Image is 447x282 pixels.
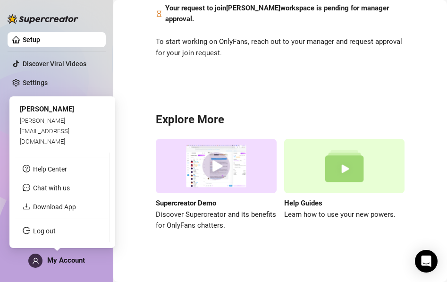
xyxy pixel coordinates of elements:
[284,139,405,193] img: help guides
[415,250,438,273] div: Open Intercom Messenger
[23,36,40,43] a: Setup
[23,184,30,191] span: message
[32,257,39,265] span: user
[165,4,389,24] strong: Your request to join [PERSON_NAME] workspace is pending for manager approval.
[33,165,67,173] a: Help Center
[20,117,69,145] span: [PERSON_NAME][EMAIL_ADDRESS][DOMAIN_NAME]
[8,14,78,24] img: logo-BBDzfeDw.svg
[156,209,277,231] span: Discover Supercreator and its benefits for OnlyFans chatters.
[20,105,74,113] span: [PERSON_NAME]
[156,112,405,128] h3: Explore More
[156,139,277,231] a: Supercreator DemoDiscover Supercreator and its benefits for OnlyFans chatters.
[23,79,48,86] a: Settings
[33,184,70,192] span: Chat with us
[156,3,162,25] span: hourglass
[156,36,405,59] span: To start working on OnlyFans, reach out to your manager and request approval for your join request.
[156,139,277,193] img: supercreator demo
[33,203,76,211] a: Download App
[15,223,109,239] li: Log out
[156,199,216,207] strong: Supercreator Demo
[284,209,405,221] span: Learn how to use your new powers.
[284,199,322,207] strong: Help Guides
[33,227,56,235] a: Log out
[47,256,85,265] span: My Account
[284,139,405,231] a: Help GuidesLearn how to use your new powers.
[23,60,86,68] a: Discover Viral Videos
